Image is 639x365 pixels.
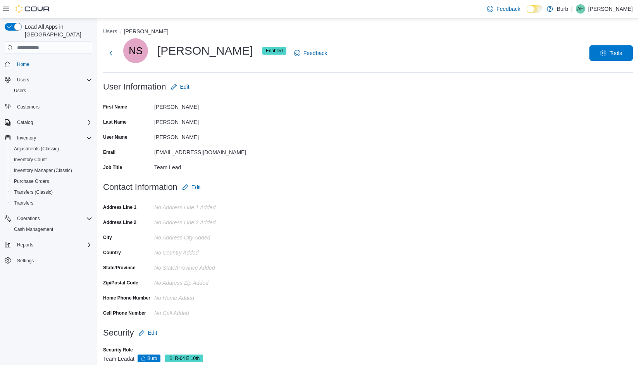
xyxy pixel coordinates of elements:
button: Users [103,28,117,34]
span: Users [17,77,29,83]
span: Inventory [17,135,36,141]
span: Catalog [14,118,92,127]
span: Home [17,61,29,67]
span: Customers [17,104,40,110]
button: Edit [135,325,160,341]
button: Transfers (Classic) [8,187,95,198]
span: Edit [191,183,201,191]
p: | [571,4,573,14]
button: Tools [589,45,633,61]
button: Operations [14,214,43,223]
button: Inventory Manager (Classic) [8,165,95,176]
button: Users [2,74,95,85]
label: Zip/Postal Code [103,280,138,286]
span: Customers [14,102,92,111]
span: Adjustments (Classic) [14,146,59,152]
button: Customers [2,101,95,112]
button: Inventory [2,133,95,143]
div: No State/Province Added [154,262,258,271]
span: Users [11,86,92,95]
button: Cash Management [8,224,95,235]
button: Settings [2,255,95,266]
button: Transfers [8,198,95,208]
a: Users [11,86,29,95]
h3: Security [103,328,134,337]
label: Address Line 2 [103,219,136,226]
span: Transfers [14,200,33,206]
span: R-04 E 10th [175,355,200,362]
a: Adjustments (Classic) [11,144,62,153]
span: Enabled [266,47,283,54]
label: Job Title [103,164,122,170]
div: [PERSON_NAME] [154,116,258,125]
span: Cash Management [14,226,53,232]
span: Inventory Count [11,155,92,164]
span: Reports [14,240,92,250]
span: Purchase Orders [14,178,49,184]
label: Country [103,250,121,256]
span: Users [14,88,26,94]
p: Burb [557,4,568,14]
a: Purchase Orders [11,177,52,186]
div: No Address City added [154,231,258,241]
span: Edit [148,329,157,337]
a: Transfers [11,198,36,208]
span: Settings [14,256,92,265]
button: Edit [179,179,204,195]
button: Inventory Count [8,154,95,165]
a: Transfers (Classic) [11,188,56,197]
a: Feedback [484,1,523,17]
button: Catalog [14,118,36,127]
div: [EMAIL_ADDRESS][DOMAIN_NAME] [154,146,258,155]
span: Operations [14,214,92,223]
label: City [103,234,112,241]
span: Inventory [14,133,92,143]
span: Load All Apps in [GEOGRAPHIC_DATA] [22,23,92,38]
a: Cash Management [11,225,56,234]
button: Home [2,59,95,70]
label: Address Line 1 [103,204,136,210]
label: First Name [103,104,127,110]
span: R-04 E 10th [165,355,203,362]
button: Users [8,85,95,96]
span: Adjustments (Classic) [11,144,92,153]
span: Operations [17,215,40,222]
span: Users [14,75,92,84]
span: Transfers (Classic) [14,189,53,195]
label: Security Role [103,347,133,353]
span: Transfers (Classic) [11,188,92,197]
label: Last Name [103,119,127,125]
div: Nicola Stewart [123,38,148,63]
div: No Cell added [154,307,258,316]
a: Inventory Count [11,155,50,164]
span: Inventory Manager (Classic) [14,167,72,174]
div: [PERSON_NAME] [154,131,258,140]
a: Settings [14,256,37,265]
span: Feedback [496,5,520,13]
div: No Home added [154,292,258,301]
button: Operations [2,213,95,224]
a: Home [14,60,33,69]
button: Reports [2,239,95,250]
span: Transfers [11,198,92,208]
button: Adjustments (Classic) [8,143,95,154]
span: Tools [610,49,622,57]
span: Home [14,59,92,69]
div: No Address Line 2 added [154,216,258,226]
label: Home Phone Number [103,295,150,301]
span: Reports [17,242,33,248]
img: Cova [16,5,50,13]
div: Team Lead at [103,355,633,362]
div: [PERSON_NAME] [123,38,286,63]
span: Feedback [303,49,327,57]
input: Dark Mode [527,5,543,13]
span: Burb [138,355,160,362]
button: Reports [14,240,36,250]
a: Inventory Manager (Classic) [11,166,75,175]
button: Users [14,75,32,84]
div: [PERSON_NAME] [154,101,258,110]
label: State/Province [103,265,135,271]
label: Cell Phone Number [103,310,146,316]
nav: An example of EuiBreadcrumbs [103,28,633,37]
